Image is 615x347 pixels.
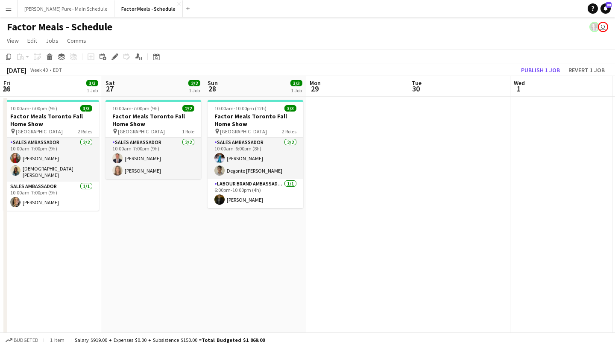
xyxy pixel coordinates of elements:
h3: Factor Meals Toronto Fall Home Show [105,112,201,128]
app-job-card: 10:00am-7:00pm (9h)3/3Factor Meals Toronto Fall Home Show [GEOGRAPHIC_DATA]2 RolesSales Ambassado... [3,100,99,211]
button: Revert 1 job [565,65,608,76]
button: Factor Meals - Schedule [114,0,183,17]
app-card-role: Sales Ambassador1/110:00am-7:00pm (9h)[PERSON_NAME] [3,182,99,211]
button: [PERSON_NAME] Pure - Main Schedule [18,0,114,17]
div: EDT [53,67,62,73]
div: 1 Job [87,87,98,94]
span: Wed [514,79,525,87]
span: 2 Roles [282,128,296,135]
app-user-avatar: Ashleigh Rains [589,22,600,32]
span: 30 [410,84,422,94]
span: Total Budgeted $1 069.00 [202,337,265,343]
a: Edit [24,35,41,46]
span: Mon [310,79,321,87]
a: View [3,35,22,46]
span: Jobs [46,37,59,44]
a: 80 [600,3,611,14]
app-job-card: 10:00am-7:00pm (9h)2/2Factor Meals Toronto Fall Home Show [GEOGRAPHIC_DATA]1 RoleSales Ambassador... [105,100,201,179]
span: Fri [3,79,10,87]
span: 27 [104,84,115,94]
button: Budgeted [4,335,40,345]
div: [DATE] [7,66,26,74]
span: 28 [206,84,218,94]
app-card-role: Sales Ambassador2/210:00am-7:00pm (9h)[PERSON_NAME][PERSON_NAME] [105,138,201,179]
span: 3/3 [86,80,98,86]
a: Jobs [42,35,62,46]
button: Publish 1 job [518,65,563,76]
app-job-card: 10:00am-10:00pm (12h)3/3Factor Meals Toronto Fall Home Show [GEOGRAPHIC_DATA]2 RolesSales Ambassa... [208,100,303,208]
div: Salary $919.00 + Expenses $0.00 + Subsistence $150.00 = [75,337,265,343]
span: Sun [208,79,218,87]
span: Edit [27,37,37,44]
span: [GEOGRAPHIC_DATA] [220,128,267,135]
app-card-role: Labour Brand Ambassadors1/16:00pm-10:00pm (4h)[PERSON_NAME] [208,179,303,208]
span: [GEOGRAPHIC_DATA] [118,128,165,135]
span: 80 [606,2,612,8]
h1: Factor Meals - Schedule [7,21,112,33]
span: Week 40 [28,67,50,73]
a: Comms [64,35,90,46]
span: 3/3 [284,105,296,112]
app-card-role: Sales Ambassador2/210:00am-7:00pm (9h)[PERSON_NAME][DEMOGRAPHIC_DATA] [PERSON_NAME] [3,138,99,182]
span: 2/2 [188,80,200,86]
span: [GEOGRAPHIC_DATA] [16,128,63,135]
span: Comms [67,37,86,44]
h3: Factor Meals Toronto Fall Home Show [208,112,303,128]
span: 29 [308,84,321,94]
span: 10:00am-7:00pm (9h) [10,105,57,112]
span: 2/2 [182,105,194,112]
app-user-avatar: Leticia Fayzano [598,22,608,32]
span: 3/3 [290,80,302,86]
div: 1 Job [291,87,302,94]
h3: Factor Meals Toronto Fall Home Show [3,112,99,128]
span: Budgeted [14,337,38,343]
span: 1 Role [182,128,194,135]
span: View [7,37,19,44]
span: 1 [512,84,525,94]
app-card-role: Sales Ambassador2/210:00am-6:00pm (8h)[PERSON_NAME]Degonto [PERSON_NAME] [208,138,303,179]
span: Tue [412,79,422,87]
span: 3/3 [80,105,92,112]
span: 26 [2,84,10,94]
span: 2 Roles [78,128,92,135]
span: 1 item [47,337,67,343]
span: Sat [105,79,115,87]
span: 10:00am-10:00pm (12h) [214,105,266,112]
div: 1 Job [189,87,200,94]
span: 10:00am-7:00pm (9h) [112,105,159,112]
